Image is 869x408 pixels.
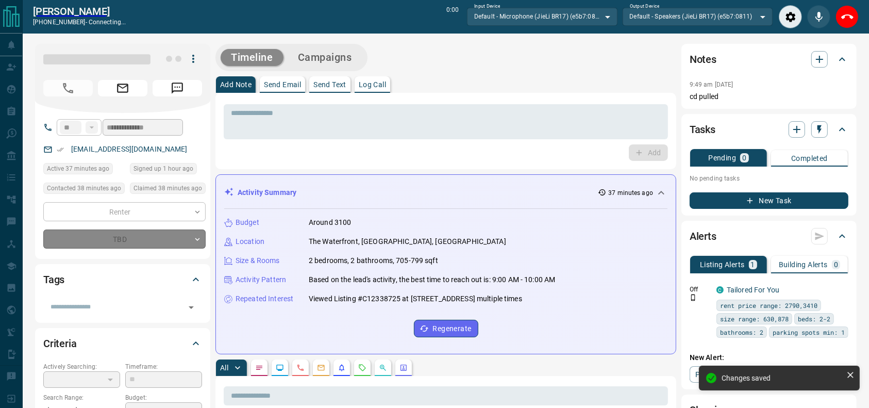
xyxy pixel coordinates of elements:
[57,146,64,153] svg: Email Verified
[276,364,284,372] svg: Lead Browsing Activity
[798,314,830,324] span: beds: 2-2
[33,18,126,27] p: [PHONE_NUMBER] -
[43,230,206,249] div: TBD
[773,327,845,337] span: parking spots min: 1
[835,5,859,28] div: End Call
[791,155,828,162] p: Completed
[184,300,198,315] button: Open
[720,300,817,311] span: rent price range: 2790,3410
[309,274,555,285] p: Based on the lead's activity, the best time to reach out is: 9:00 AM - 10:00 AM
[690,285,710,294] p: Off
[43,331,202,356] div: Criteria
[722,374,842,382] div: Changes saved
[43,183,125,197] div: Thu Aug 14 2025
[608,188,653,198] p: 37 minutes ago
[834,261,838,268] p: 0
[720,314,789,324] span: size range: 630,878
[630,3,659,10] label: Output Device
[690,366,743,383] a: Property
[690,47,848,72] div: Notes
[236,255,280,266] p: Size & Rooms
[288,49,362,66] button: Campaigns
[338,364,346,372] svg: Listing Alerts
[255,364,263,372] svg: Notes
[71,145,188,153] a: [EMAIL_ADDRESS][DOMAIN_NAME]
[220,364,228,371] p: All
[125,393,202,402] p: Budget:
[236,236,264,247] p: Location
[690,228,716,244] h2: Alerts
[47,164,109,174] span: Active 37 minutes ago
[43,202,206,221] div: Renter
[43,163,125,177] div: Thu Aug 14 2025
[309,293,522,304] p: Viewed Listing #C12338725 at [STREET_ADDRESS] multiple times
[690,117,848,142] div: Tasks
[690,224,848,249] div: Alerts
[43,393,120,402] p: Search Range:
[264,81,301,88] p: Send Email
[309,236,506,247] p: The Waterfront, [GEOGRAPHIC_DATA], [GEOGRAPHIC_DATA]
[690,91,848,102] p: cd pulled
[313,81,346,88] p: Send Text
[727,286,779,294] a: Tailored For You
[379,364,387,372] svg: Opportunities
[98,80,147,96] span: Email
[309,217,351,228] p: Around 3100
[399,364,408,372] svg: Agent Actions
[742,154,746,161] p: 0
[623,8,773,25] div: Default - Speakers (JieLi BR17) (e5b7:0811)
[690,121,715,138] h2: Tasks
[236,217,259,228] p: Budget
[751,261,755,268] p: 1
[716,286,724,293] div: condos.ca
[133,164,193,174] span: Signed up 1 hour ago
[33,5,126,18] a: [PERSON_NAME]
[474,3,500,10] label: Input Device
[690,81,733,88] p: 9:49 am [DATE]
[133,183,202,193] span: Claimed 38 minutes ago
[43,267,202,292] div: Tags
[690,294,697,301] svg: Push Notification Only
[47,183,121,193] span: Contacted 38 minutes ago
[43,271,64,288] h2: Tags
[446,5,459,28] p: 0:00
[779,5,802,28] div: Audio Settings
[43,80,93,96] span: Call
[317,364,325,372] svg: Emails
[359,81,386,88] p: Log Call
[89,19,126,26] span: connecting...
[296,364,305,372] svg: Calls
[690,352,848,363] p: New Alert:
[220,81,252,88] p: Add Note
[43,335,77,352] h2: Criteria
[236,274,286,285] p: Activity Pattern
[153,80,202,96] span: Message
[125,362,202,371] p: Timeframe:
[467,8,617,25] div: Default - Microphone (JieLi BR17) (e5b7:0811)
[690,51,716,68] h2: Notes
[720,327,763,337] span: bathrooms: 2
[221,49,283,66] button: Timeline
[779,261,828,268] p: Building Alerts
[238,187,296,198] p: Activity Summary
[690,192,848,209] button: New Task
[690,171,848,186] p: No pending tasks
[700,261,745,268] p: Listing Alerts
[130,163,206,177] div: Thu Aug 14 2025
[309,255,438,266] p: 2 bedrooms, 2 bathrooms, 705-799 sqft
[358,364,366,372] svg: Requests
[708,154,736,161] p: Pending
[414,320,478,337] button: Regenerate
[130,183,206,197] div: Thu Aug 14 2025
[43,362,120,371] p: Actively Searching:
[224,183,667,202] div: Activity Summary37 minutes ago
[807,5,830,28] div: Mute
[236,293,293,304] p: Repeated Interest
